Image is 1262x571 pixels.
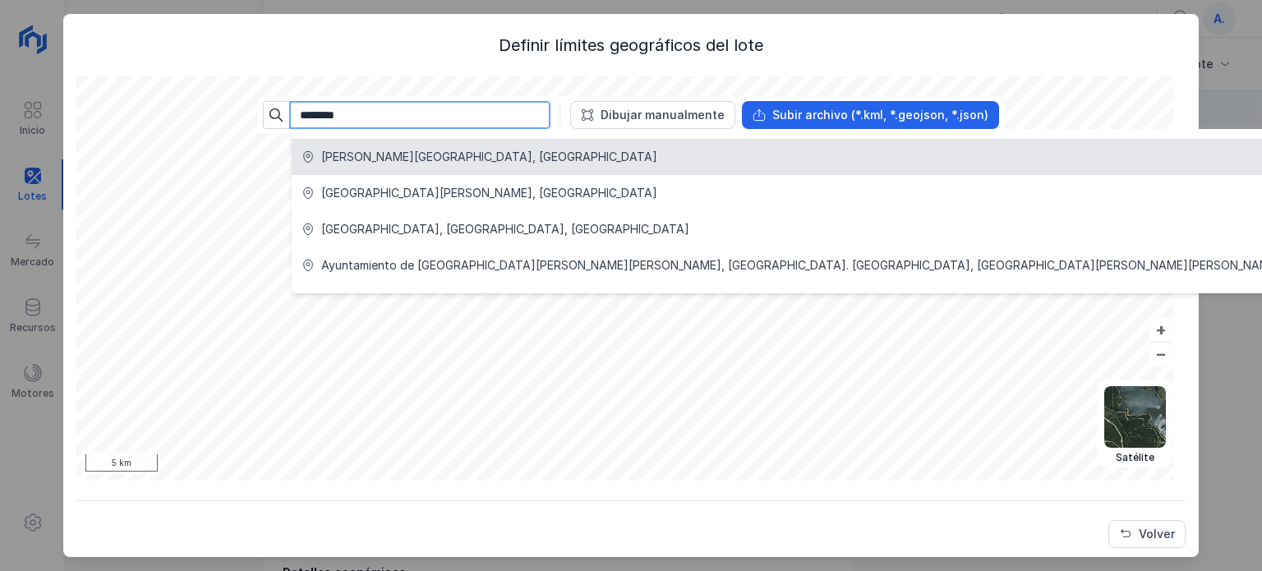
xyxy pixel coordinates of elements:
div: Satélite [1104,451,1166,464]
img: satellite.webp [1104,386,1166,448]
div: Volver [1139,526,1175,542]
button: + [1149,318,1172,342]
button: Subir archivo (*.kml, *.geojson, *.json) [742,101,999,129]
button: Dibujar manualmente [570,101,735,129]
div: [GEOGRAPHIC_DATA], [GEOGRAPHIC_DATA], [GEOGRAPHIC_DATA] [321,221,689,237]
div: [PERSON_NAME][GEOGRAPHIC_DATA], [GEOGRAPHIC_DATA] [321,149,657,165]
div: [GEOGRAPHIC_DATA][PERSON_NAME], [GEOGRAPHIC_DATA] [321,185,657,201]
button: Volver [1108,520,1186,548]
div: Subir archivo (*.kml, *.geojson, *.json) [772,107,988,123]
div: Dibujar manualmente [601,107,725,123]
div: Definir límites geográficos del lote [76,34,1186,57]
button: – [1149,343,1172,366]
